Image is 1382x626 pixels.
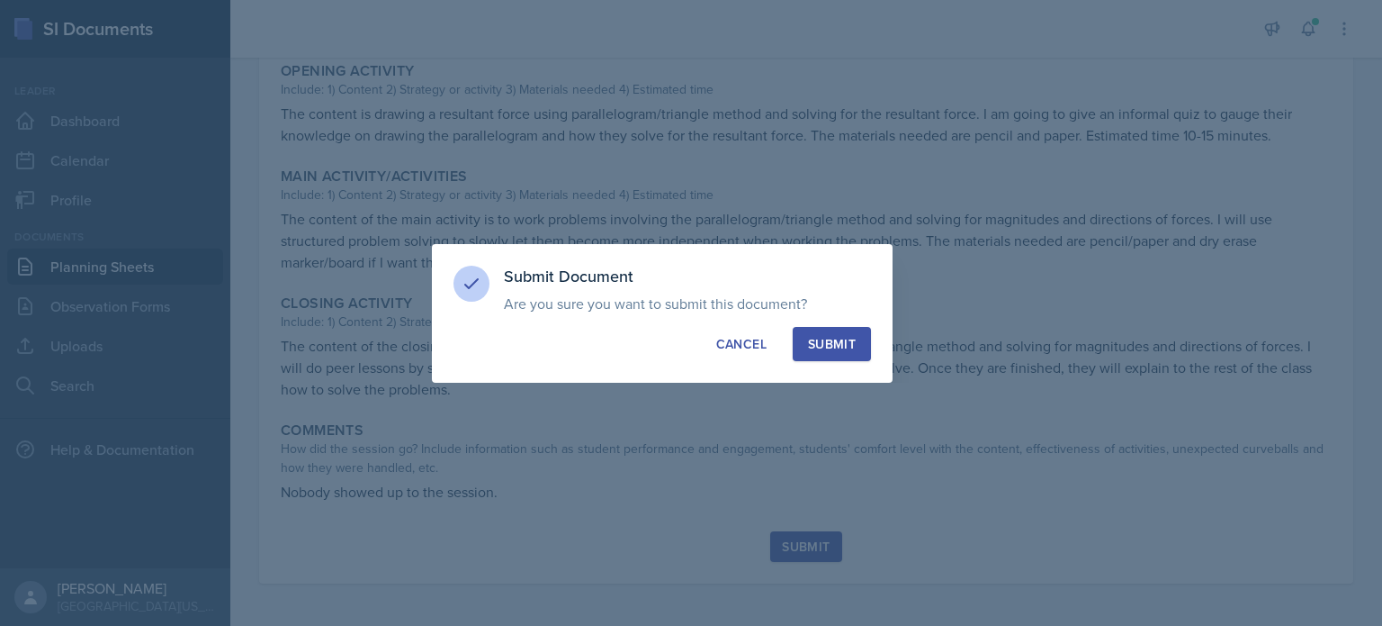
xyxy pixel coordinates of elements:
button: Cancel [701,327,782,361]
button: Submit [793,327,871,361]
div: Submit [808,335,856,353]
div: Cancel [716,335,767,353]
h3: Submit Document [504,266,871,287]
p: Are you sure you want to submit this document? [504,295,871,313]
